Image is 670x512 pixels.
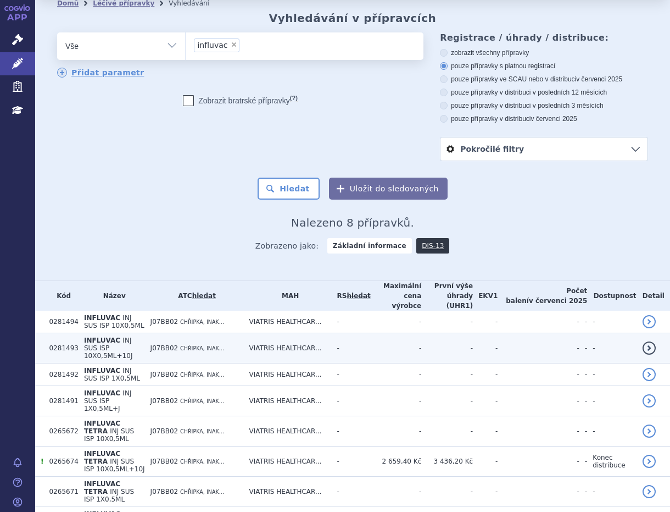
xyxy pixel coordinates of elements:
[150,488,178,496] span: J07BB02
[84,367,140,382] span: INJ SUS ISP 1X0,5ML
[327,238,412,254] strong: Základní informace
[145,281,244,311] th: ATC
[183,95,298,106] label: Zobrazit bratrské přípravky
[421,416,473,447] td: -
[473,477,498,507] td: -
[473,364,498,386] td: -
[498,364,579,386] td: -
[421,386,473,416] td: -
[587,416,637,447] td: -
[637,281,670,311] th: Detail
[529,297,587,305] span: v červenci 2025
[498,333,579,364] td: -
[244,333,332,364] td: VIATRIS HEALTHCAR...
[180,398,224,404] span: CHŘIPKA, INAK...
[587,364,637,386] td: -
[371,311,422,333] td: -
[579,364,588,386] td: -
[643,368,656,381] a: detail
[421,281,473,311] th: První výše úhrady (UHR1)
[150,397,178,405] span: J07BB02
[79,281,145,311] th: Název
[84,367,120,375] span: INFLUVAC
[180,345,224,351] span: CHŘIPKA, INAK...
[43,447,78,477] td: 0265674
[643,455,656,468] a: detail
[84,488,134,503] span: INJ SUS ISP 1X0,5ML
[332,386,371,416] td: -
[579,333,588,364] td: -
[150,318,178,326] span: J07BB02
[371,281,422,311] th: Maximální cena výrobce
[332,333,371,364] td: -
[180,428,224,434] span: CHŘIPKA, INAK...
[473,281,498,311] th: EKV1
[587,281,637,311] th: Dostupnost
[421,477,473,507] td: -
[180,489,224,495] span: CHŘIPKA, INAK...
[576,75,622,83] span: v červenci 2025
[180,372,224,378] span: CHŘIPKA, INAK...
[84,427,134,443] span: INJ SUS ISP 10X0,5ML
[84,450,120,465] span: INFLUVAC TETRA
[440,114,648,123] label: pouze přípravky v distribuci
[473,333,498,364] td: -
[332,447,371,477] td: -
[41,458,43,465] span: Tento přípravek má více úhrad.
[332,477,371,507] td: -
[421,364,473,386] td: -
[332,416,371,447] td: -
[587,311,637,333] td: -
[579,477,588,507] td: -
[498,477,579,507] td: -
[180,319,224,325] span: CHŘIPKA, INAK...
[332,281,371,311] th: RS
[43,311,78,333] td: 0281494
[587,386,637,416] td: -
[473,386,498,416] td: -
[43,477,78,507] td: 0265671
[244,477,332,507] td: VIATRIS HEALTHCAR...
[197,41,227,49] span: influvac
[43,333,78,364] td: 0281493
[255,238,319,254] span: Zobrazeno jako:
[43,281,78,311] th: Kód
[440,101,648,110] label: pouze přípravky v distribuci v posledních 3 měsících
[244,386,332,416] td: VIATRIS HEALTHCAR...
[150,427,178,435] span: J07BB02
[473,416,498,447] td: -
[643,485,656,498] a: detail
[244,311,332,333] td: VIATRIS HEALTHCAR...
[150,344,178,352] span: J07BB02
[371,386,422,416] td: -
[332,311,371,333] td: -
[84,389,120,397] span: INFLUVAC
[643,315,656,328] a: detail
[643,425,656,438] a: detail
[498,416,579,447] td: -
[421,311,473,333] td: -
[258,178,320,200] button: Hledat
[290,95,298,102] abbr: (?)
[579,447,588,477] td: -
[332,364,371,386] td: -
[579,311,588,333] td: -
[243,38,249,52] input: influvac
[579,416,588,447] td: -
[43,364,78,386] td: 0281492
[416,238,449,254] a: DIS-13
[371,477,422,507] td: -
[84,314,144,329] span: INJ SUS ISP 10X0,5ML
[150,458,178,465] span: J07BB02
[371,447,422,477] td: 2 659,40 Kč
[84,314,120,322] span: INFLUVAC
[43,416,78,447] td: 0265672
[421,447,473,477] td: 3 436,20 Kč
[84,480,120,496] span: INFLUVAC TETRA
[329,178,448,200] button: Uložit do sledovaných
[244,364,332,386] td: VIATRIS HEALTHCAR...
[180,459,224,465] span: CHŘIPKA, INAK...
[498,447,579,477] td: -
[371,416,422,447] td: -
[587,447,637,477] td: Konec distribuce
